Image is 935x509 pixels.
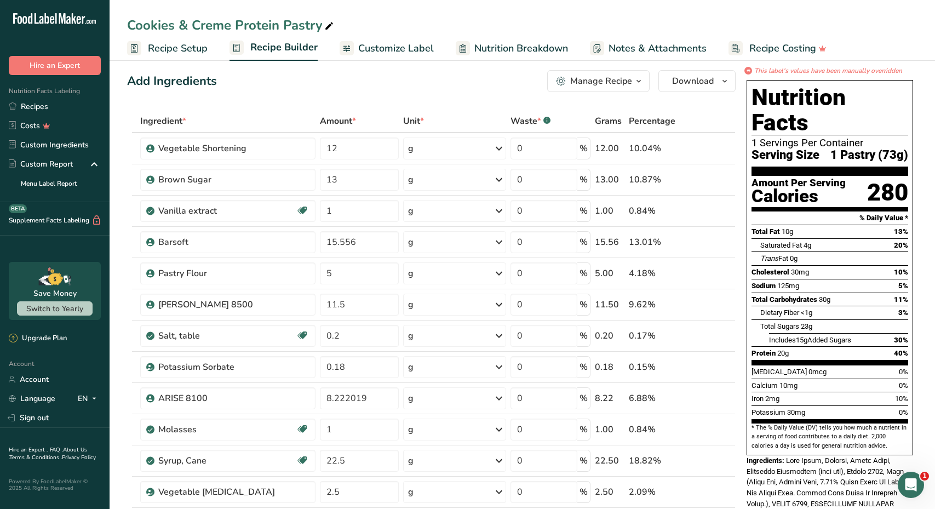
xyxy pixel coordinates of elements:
a: Notes & Attachments [590,36,707,61]
span: 4g [804,241,811,249]
div: g [408,204,414,218]
span: Dietary Fiber [760,308,799,317]
a: Hire an Expert . [9,446,48,454]
div: 0.84% [629,204,684,218]
div: 0.18 [595,361,624,374]
span: 10% [895,394,908,403]
div: 0.15% [629,361,684,374]
span: Total Sugars [760,322,799,330]
div: 8.22 [595,392,624,405]
span: 10% [894,268,908,276]
span: Recipe Costing [749,41,816,56]
button: Manage Recipe [547,70,650,92]
div: ARISE 8100 [158,392,295,405]
span: Ingredients: [747,456,784,465]
div: Powered By FoodLabelMaker © 2025 All Rights Reserved [9,478,101,491]
span: 30mg [791,268,809,276]
div: Salt, table [158,329,295,342]
span: Iron [752,394,764,403]
div: Molasses [158,423,295,436]
span: Includes Added Sugars [769,336,851,344]
a: Privacy Policy [62,454,96,461]
section: * The % Daily Value (DV) tells you how much a nutrient in a serving of food contributes to a dail... [752,424,908,450]
div: 1.00 [595,423,624,436]
span: Total Fat [752,227,780,236]
div: Cookies & Creme Protein Pastry [127,15,336,35]
span: 15g [796,336,807,344]
div: 10.04% [629,142,684,155]
div: 18.82% [629,454,684,467]
div: Syrup, Cane [158,454,295,467]
span: 13% [894,227,908,236]
div: 15.56 [595,236,624,249]
div: 10.87% [629,173,684,186]
span: Grams [595,115,622,128]
div: 0.17% [629,329,684,342]
span: 0% [899,408,908,416]
div: Add Ingredients [127,72,217,90]
a: Recipe Builder [230,35,318,61]
div: g [408,485,414,499]
span: Recipe Builder [250,40,318,55]
span: 0mcg [808,368,827,376]
a: Terms & Conditions . [9,454,62,461]
span: 0g [790,254,798,262]
span: 23g [801,322,812,330]
a: Customize Label [340,36,434,61]
span: 30mg [787,408,805,416]
span: 11% [894,295,908,304]
span: 0% [899,368,908,376]
div: g [408,142,414,155]
div: [PERSON_NAME] 8500 [158,298,295,311]
div: Manage Recipe [570,75,632,88]
a: Recipe Setup [127,36,208,61]
span: 5% [898,282,908,290]
div: Potassium Sorbate [158,361,295,374]
span: Serving Size [752,148,819,162]
div: 5.00 [595,267,624,280]
div: 2.09% [629,485,684,499]
span: 20g [777,349,789,357]
span: Customize Label [358,41,434,56]
span: Potassium [752,408,785,416]
div: 12.00 [595,142,624,155]
div: 22.50 [595,454,624,467]
span: Switch to Yearly [26,304,83,314]
span: Notes & Attachments [609,41,707,56]
i: This label's values have been manually overridden [754,66,902,76]
div: g [408,392,414,405]
span: 30% [894,336,908,344]
i: Trans [760,254,778,262]
a: About Us . [9,446,87,461]
span: Total Carbohydrates [752,295,817,304]
span: Unit [403,115,424,128]
div: EN [78,392,101,405]
span: 0% [899,381,908,390]
span: Download [672,75,714,88]
span: 3% [898,308,908,317]
span: Nutrition Breakdown [474,41,568,56]
div: Amount Per Serving [752,178,846,188]
div: Pastry Flour [158,267,295,280]
div: BETA [9,204,27,213]
div: g [408,329,414,342]
div: 2.50 [595,485,624,499]
span: Sodium [752,282,776,290]
span: 10mg [779,381,798,390]
div: Barsoft [158,236,295,249]
div: Vegetable [MEDICAL_DATA] [158,485,295,499]
div: Save Money [33,288,77,299]
div: g [408,267,414,280]
span: Recipe Setup [148,41,208,56]
a: Recipe Costing [729,36,827,61]
div: 1.00 [595,204,624,218]
span: Cholesterol [752,268,789,276]
div: 0.84% [629,423,684,436]
a: Language [9,389,55,408]
div: 11.50 [595,298,624,311]
div: 1 Servings Per Container [752,138,908,148]
span: Amount [320,115,356,128]
div: 9.62% [629,298,684,311]
div: 13.00 [595,173,624,186]
span: 1 [920,472,929,481]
